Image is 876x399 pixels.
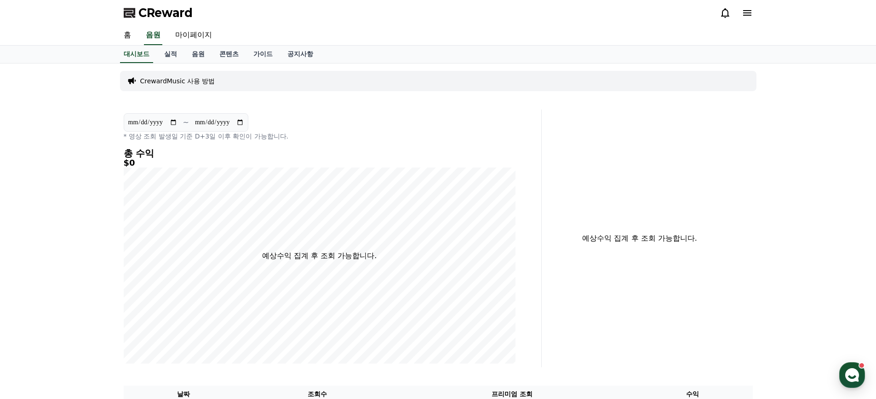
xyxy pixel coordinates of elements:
a: 홈 [116,26,138,45]
p: * 영상 조회 발생일 기준 D+3일 이후 확인이 가능합니다. [124,132,515,141]
a: 마이페이지 [168,26,219,45]
a: 음원 [184,46,212,63]
a: CReward [124,6,193,20]
p: 예상수익 집계 후 조회 가능합니다. [262,250,377,261]
p: ~ [183,117,189,128]
a: 가이드 [246,46,280,63]
p: 예상수익 집계 후 조회 가능합니다. [549,233,731,244]
a: 공지사항 [280,46,321,63]
h4: 총 수익 [124,148,515,158]
span: CReward [138,6,193,20]
h5: $0 [124,158,515,168]
a: 콘텐츠 [212,46,246,63]
a: 음원 [144,26,162,45]
a: CrewardMusic 사용 방법 [140,76,215,86]
a: 대시보드 [120,46,153,63]
a: 실적 [157,46,184,63]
